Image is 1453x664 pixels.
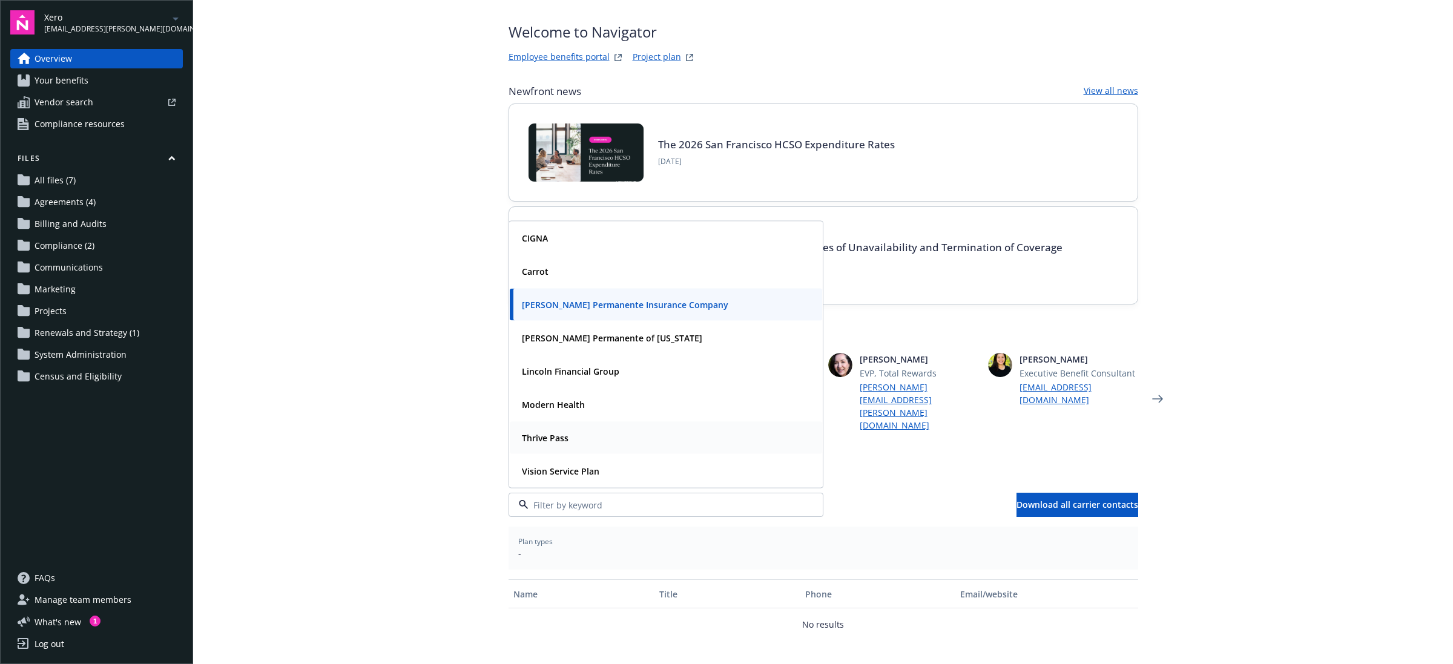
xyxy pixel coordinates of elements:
span: Plan types [518,536,1128,547]
button: What's new1 [10,616,100,628]
button: Email/website [955,579,1138,608]
a: FAQs [10,568,183,588]
a: System Administration [10,345,183,364]
span: Marketing [35,280,76,299]
span: FAQs [35,568,55,588]
span: What ' s new [35,616,81,628]
img: photo [828,353,852,377]
a: Compliance (2) [10,236,183,255]
span: Billing and Audits [35,214,107,234]
span: [EMAIL_ADDRESS][PERSON_NAME][DOMAIN_NAME] [44,24,168,35]
div: Phone [805,588,951,600]
img: BLOG+Card Image - Compliance - 2026 SF HCSO Expenditure Rates - 08-26-25.jpg [529,123,644,182]
a: Manage team members [10,590,183,610]
span: Xero [44,11,168,24]
button: Xero[EMAIL_ADDRESS][PERSON_NAME][DOMAIN_NAME]arrowDropDown [44,10,183,35]
a: Compliance resources [10,114,183,134]
span: Overview [35,49,72,68]
span: Census and Eligibility [35,367,122,386]
button: Phone [800,579,955,608]
span: [PERSON_NAME] [860,353,978,366]
span: - [518,547,1128,560]
a: All files (7) [10,171,183,190]
span: Carrier contacts [509,473,1138,488]
span: Projects [35,301,67,321]
div: Name [513,588,650,600]
a: Billing and Audits [10,214,183,234]
span: All files (7) [35,171,76,190]
a: Renewals and Strategy (1) [10,323,183,343]
strong: Lincoln Financial Group [522,366,619,377]
a: Your benefits [10,71,183,90]
a: Project plan [633,50,681,65]
button: Files [10,153,183,168]
div: 1 [90,616,100,626]
img: navigator-logo.svg [10,10,35,35]
a: Next [1148,389,1167,409]
a: [EMAIL_ADDRESS][DOMAIN_NAME] [1020,381,1138,406]
a: View all news [1084,84,1138,99]
a: Projects [10,301,183,321]
img: photo [988,353,1012,377]
a: The 2026 San Francisco HCSO Expenditure Rates [658,137,895,151]
span: System Administration [35,345,127,364]
a: Agreements (4) [10,192,183,212]
strong: [PERSON_NAME] Permanente of [US_STATE] [522,332,702,344]
span: Agreements (4) [35,192,96,212]
span: Renewals and Strategy (1) [35,323,139,343]
a: Census and Eligibility [10,367,183,386]
a: projectPlanWebsite [682,50,697,65]
a: arrowDropDown [168,11,183,25]
a: Overview [10,49,183,68]
strong: Vision Service Plan [522,465,599,477]
span: Welcome to Navigator [509,21,697,43]
span: EVP, Total Rewards [860,367,978,380]
span: Download all carrier contacts [1016,499,1138,510]
span: Your benefits [35,71,88,90]
input: Filter by keyword [529,499,799,511]
span: Compliance resources [35,114,125,134]
span: Vendor search [35,93,93,112]
button: Title [654,579,800,608]
span: [PERSON_NAME] [1020,353,1138,366]
a: COBRA High Five Part II: The Notices of Unavailability and Termination of Coverage [658,240,1063,254]
span: Your team [509,329,1138,343]
strong: CIGNA [522,232,548,244]
span: Manage team members [35,590,131,610]
span: [DATE] [658,259,1063,270]
p: No results [802,618,844,631]
span: Newfront news [509,84,581,99]
a: striveWebsite [611,50,625,65]
div: Title [659,588,796,600]
span: Compliance (2) [35,236,94,255]
div: Email/website [960,588,1133,600]
strong: [PERSON_NAME] Permanente Insurance Company [522,299,728,311]
strong: Modern Health [522,399,585,410]
strong: Thrive Pass [522,432,568,444]
a: Communications [10,258,183,277]
a: Marketing [10,280,183,299]
span: [DATE] [658,156,895,167]
a: [PERSON_NAME][EMAIL_ADDRESS][PERSON_NAME][DOMAIN_NAME] [860,381,978,432]
button: Name [509,579,654,608]
strong: Carrot [522,266,549,277]
span: Communications [35,258,103,277]
span: Executive Benefit Consultant [1020,367,1138,380]
button: Download all carrier contacts [1016,493,1138,517]
a: Vendor search [10,93,183,112]
a: Employee benefits portal [509,50,610,65]
div: Log out [35,634,64,654]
